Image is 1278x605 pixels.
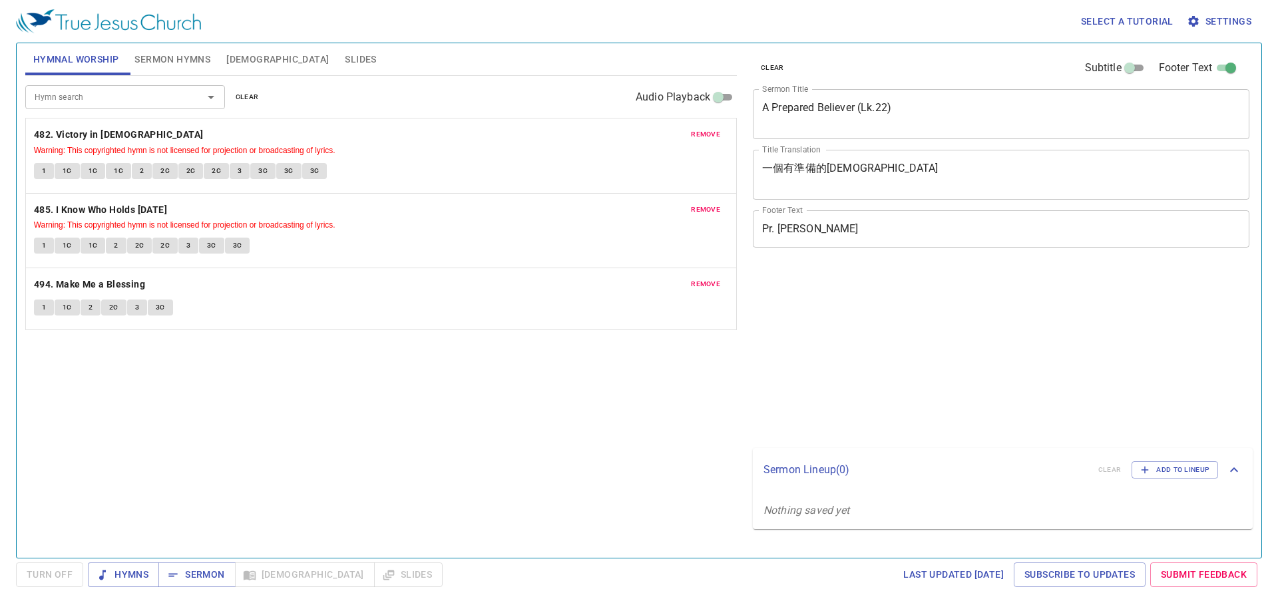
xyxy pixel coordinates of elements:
button: 2 [81,300,101,315]
button: 2 [106,238,126,254]
button: Sermon [158,562,235,587]
button: 3 [178,238,198,254]
span: remove [691,204,720,216]
span: clear [236,91,259,103]
button: 1C [81,238,106,254]
span: 2C [160,240,170,252]
button: 3C [250,163,276,179]
span: 1C [114,165,123,177]
span: Slides [345,51,376,68]
p: Sermon Lineup ( 0 ) [763,462,1088,478]
b: 494. Make Me a Blessing [34,276,145,293]
span: Hymnal Worship [33,51,119,68]
span: 1 [42,240,46,252]
span: 3C [258,165,268,177]
button: Add to Lineup [1132,461,1218,479]
button: 2C [152,163,178,179]
span: Last updated [DATE] [903,566,1004,583]
button: 3 [127,300,147,315]
span: 3C [310,165,319,177]
span: 3C [156,302,165,313]
span: 1C [63,302,72,313]
button: Select a tutorial [1076,9,1179,34]
span: 1C [63,165,72,177]
small: Warning: This copyrighted hymn is not licensed for projection or broadcasting of lyrics. [34,220,335,230]
span: 3C [233,240,242,252]
span: 2 [114,240,118,252]
small: Warning: This copyrighted hymn is not licensed for projection or broadcasting of lyrics. [34,146,335,155]
button: 2C [178,163,204,179]
span: Sermon [169,566,224,583]
button: 482. Victory in [DEMOGRAPHIC_DATA] [34,126,206,143]
span: Subscribe to Updates [1024,566,1135,583]
button: Hymns [88,562,159,587]
span: 3C [207,240,216,252]
span: Footer Text [1159,60,1213,76]
button: 1C [55,238,80,254]
span: Subtitle [1085,60,1122,76]
button: 2C [101,300,126,315]
span: clear [761,62,784,74]
button: 3C [199,238,224,254]
span: 3C [284,165,294,177]
span: 2C [212,165,221,177]
button: 1 [34,300,54,315]
button: remove [683,126,728,142]
button: 1 [34,163,54,179]
button: 3C [148,300,173,315]
span: [DEMOGRAPHIC_DATA] [226,51,329,68]
span: Hymns [99,566,148,583]
span: 2 [140,165,144,177]
img: True Jesus Church [16,9,201,33]
button: 1C [81,163,106,179]
span: Settings [1189,13,1251,30]
span: Audio Playback [636,89,710,105]
span: 1C [89,240,98,252]
span: 1C [63,240,72,252]
span: 1C [89,165,98,177]
span: 2 [89,302,93,313]
span: 2C [160,165,170,177]
button: 2C [127,238,152,254]
span: 2C [135,240,144,252]
button: 3C [225,238,250,254]
button: remove [683,276,728,292]
button: clear [228,89,267,105]
button: 2C [204,163,229,179]
a: Subscribe to Updates [1014,562,1146,587]
button: 2 [132,163,152,179]
iframe: from-child [747,262,1152,443]
button: clear [753,60,792,76]
span: Submit Feedback [1161,566,1247,583]
span: Sermon Hymns [134,51,210,68]
b: 485. I Know Who Holds [DATE] [34,202,167,218]
a: Last updated [DATE] [898,562,1009,587]
span: 2C [186,165,196,177]
span: 3 [238,165,242,177]
span: 3 [135,302,139,313]
span: 1 [42,302,46,313]
button: 2C [152,238,178,254]
button: 1C [55,163,80,179]
button: 1C [55,300,80,315]
span: 1 [42,165,46,177]
button: 1C [106,163,131,179]
div: Sermon Lineup(0)clearAdd to Lineup [753,448,1253,492]
button: 3C [276,163,302,179]
b: 482. Victory in [DEMOGRAPHIC_DATA] [34,126,204,143]
button: 494. Make Me a Blessing [34,276,148,293]
span: remove [691,128,720,140]
textarea: 一個有準備的[DEMOGRAPHIC_DATA] [762,162,1240,187]
i: Nothing saved yet [763,504,850,516]
button: remove [683,202,728,218]
button: 1 [34,238,54,254]
span: Select a tutorial [1081,13,1173,30]
span: 2C [109,302,118,313]
span: remove [691,278,720,290]
button: 3 [230,163,250,179]
button: 485. I Know Who Holds [DATE] [34,202,170,218]
button: Settings [1184,9,1257,34]
textarea: A Prepared Believer (Lk.22) [762,101,1240,126]
span: Add to Lineup [1140,464,1209,476]
button: 3C [302,163,327,179]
